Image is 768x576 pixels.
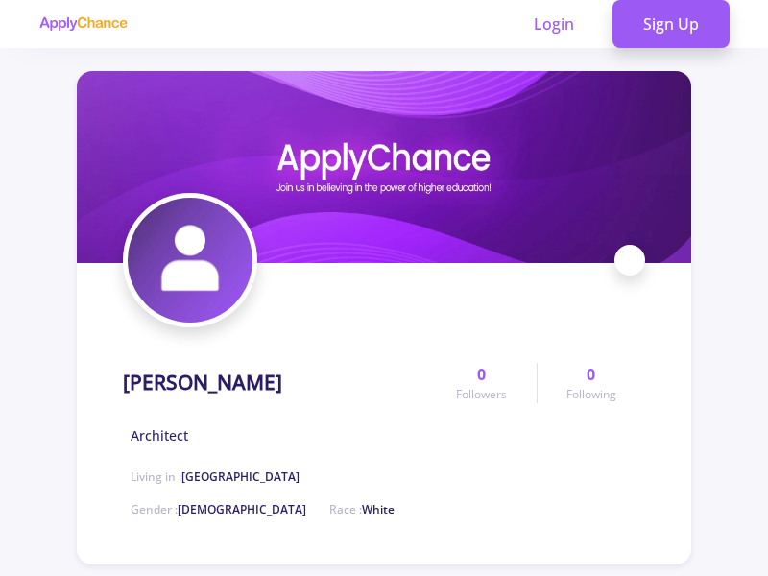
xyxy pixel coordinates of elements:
span: [GEOGRAPHIC_DATA] [181,468,300,485]
span: Living in : [131,468,300,485]
a: 0Followers [427,363,536,403]
span: White [362,501,395,517]
img: Mohammadreza Kazemicover image [77,71,691,263]
span: Race : [329,501,395,517]
span: Followers [456,386,507,403]
span: Architect [131,425,188,445]
span: 0 [477,363,486,386]
span: Following [566,386,616,403]
h1: [PERSON_NAME] [123,371,282,395]
span: [DEMOGRAPHIC_DATA] [178,501,306,517]
img: applychance logo text only [38,16,128,32]
a: 0Following [537,363,645,403]
span: 0 [587,363,595,386]
img: Mohammadreza Kazemiavatar [128,198,252,323]
span: Gender : [131,501,306,517]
